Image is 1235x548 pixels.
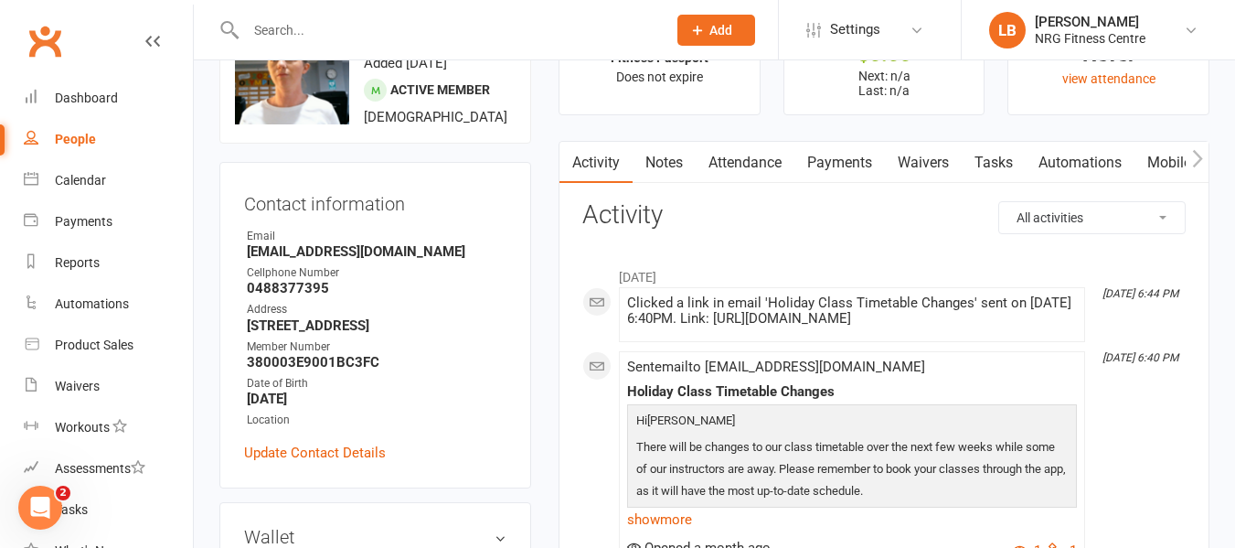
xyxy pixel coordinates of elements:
[18,486,62,530] iframe: Intercom live chat
[885,142,962,184] a: Waivers
[1035,30,1145,47] div: NRG Fitness Centre
[55,461,145,476] div: Assessments
[1102,287,1178,300] i: [DATE] 6:44 PM
[55,420,110,435] div: Workouts
[55,379,100,393] div: Waivers
[364,55,447,71] time: Added [DATE]
[55,502,88,517] div: Tasks
[55,214,112,229] div: Payments
[55,132,96,146] div: People
[24,284,193,325] a: Automations
[709,23,732,38] span: Add
[24,242,193,284] a: Reports
[24,489,193,531] a: Tasks
[636,414,647,427] span: Hi
[582,258,1186,287] li: [DATE]
[24,407,193,448] a: Workouts
[55,91,118,105] div: Dashboard
[244,527,506,547] h3: Wallet
[636,440,1066,498] span: There will be changes to our class timetable over the next few weeks while some of our instructor...
[801,69,968,98] p: Next: n/a Last: n/a
[247,301,506,318] div: Address
[962,142,1026,184] a: Tasks
[830,9,880,50] span: Settings
[616,70,703,84] span: Does not expire
[247,354,506,371] strong: 380003E9001BC3FC
[24,78,193,119] a: Dashboard
[55,338,133,352] div: Product Sales
[244,187,506,214] h3: Contact information
[794,142,885,184] a: Payments
[364,109,507,125] span: [DEMOGRAPHIC_DATA]
[24,448,193,489] a: Assessments
[627,295,1077,327] div: Clicked a link in email 'Holiday Class Timetable Changes' sent on [DATE] 6:40PM. Link: [URL][DOMA...
[696,142,794,184] a: Attendance
[627,507,1077,532] a: show more
[22,18,68,64] a: Clubworx
[247,317,506,334] strong: [STREET_ADDRESS]
[1035,14,1145,30] div: [PERSON_NAME]
[24,160,193,201] a: Calendar
[247,412,506,429] div: Location
[56,486,70,500] span: 2
[582,201,1186,230] h3: Activity
[235,10,349,124] img: image1742453922.png
[1102,351,1178,364] i: [DATE] 6:40 PM
[55,296,129,311] div: Automations
[627,359,925,375] span: Sent email to [EMAIL_ADDRESS][DOMAIN_NAME]
[1025,45,1192,64] div: Never
[627,384,1077,400] div: Holiday Class Timetable Changes
[24,325,193,366] a: Product Sales
[24,366,193,407] a: Waivers
[247,375,506,392] div: Date of Birth
[247,338,506,356] div: Member Number
[24,201,193,242] a: Payments
[244,442,386,464] a: Update Contact Details
[989,12,1026,48] div: LB
[247,264,506,282] div: Cellphone Number
[647,414,735,427] span: [PERSON_NAME]
[247,391,506,407] strong: [DATE]
[240,17,654,43] input: Search...
[390,82,490,97] span: Active member
[55,173,106,188] div: Calendar
[633,142,696,184] a: Notes
[55,255,100,270] div: Reports
[247,228,506,245] div: Email
[1134,142,1233,184] a: Mobile App
[559,142,633,184] a: Activity
[1026,142,1134,184] a: Automations
[677,15,755,46] button: Add
[1062,71,1155,86] a: view attendance
[247,280,506,296] strong: 0488377395
[247,243,506,260] strong: [EMAIL_ADDRESS][DOMAIN_NAME]
[24,119,193,160] a: People
[801,45,968,64] div: $0.00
